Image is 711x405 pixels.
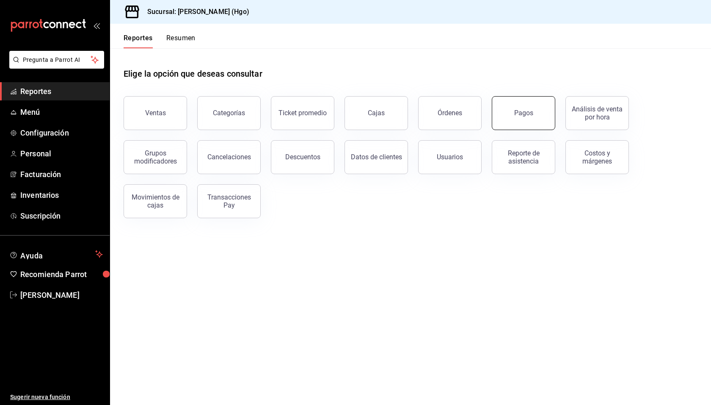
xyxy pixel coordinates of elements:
[124,140,187,174] button: Grupos modificadores
[129,193,182,209] div: Movimientos de cajas
[20,249,92,259] span: Ayuda
[20,106,103,118] span: Menú
[23,55,91,64] span: Pregunta a Parrot AI
[166,34,196,48] button: Resumen
[271,140,334,174] button: Descuentos
[93,22,100,29] button: open_drawer_menu
[124,96,187,130] button: Ventas
[514,109,533,117] div: Pagos
[207,153,251,161] div: Cancelaciones
[418,96,482,130] button: Órdenes
[20,86,103,97] span: Reportes
[124,67,262,80] h1: Elige la opción que deseas consultar
[20,289,103,301] span: [PERSON_NAME]
[271,96,334,130] button: Ticket promedio
[129,149,182,165] div: Grupos modificadores
[20,148,103,159] span: Personal
[9,51,104,69] button: Pregunta a Parrot AI
[278,109,327,117] div: Ticket promedio
[438,109,462,117] div: Órdenes
[418,140,482,174] button: Usuarios
[344,96,408,130] a: Cajas
[124,34,153,48] button: Reportes
[344,140,408,174] button: Datos de clientes
[197,140,261,174] button: Cancelaciones
[20,210,103,222] span: Suscripción
[20,269,103,280] span: Recomienda Parrot
[20,189,103,201] span: Inventarios
[197,184,261,218] button: Transacciones Pay
[20,127,103,139] span: Configuración
[145,109,166,117] div: Ventas
[203,193,255,209] div: Transacciones Pay
[571,149,623,165] div: Costos y márgenes
[497,149,550,165] div: Reporte de asistencia
[213,109,245,117] div: Categorías
[285,153,320,161] div: Descuentos
[141,7,249,17] h3: Sucursal: [PERSON_NAME] (Hgo)
[197,96,261,130] button: Categorías
[565,140,629,174] button: Costos y márgenes
[351,153,402,161] div: Datos de clientes
[492,140,555,174] button: Reporte de asistencia
[565,96,629,130] button: Análisis de venta por hora
[124,184,187,218] button: Movimientos de cajas
[6,61,104,70] a: Pregunta a Parrot AI
[571,105,623,121] div: Análisis de venta por hora
[368,108,385,118] div: Cajas
[492,96,555,130] button: Pagos
[10,393,103,402] span: Sugerir nueva función
[437,153,463,161] div: Usuarios
[20,169,103,180] span: Facturación
[124,34,196,48] div: navigation tabs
